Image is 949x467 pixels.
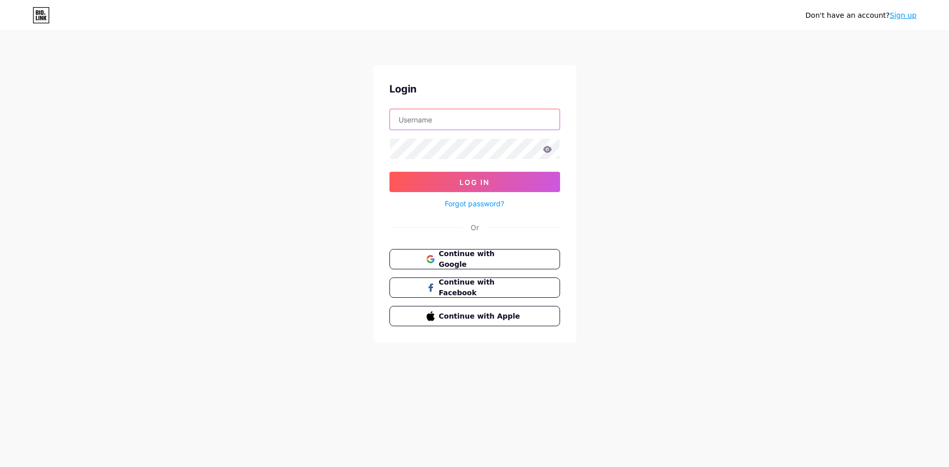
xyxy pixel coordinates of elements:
input: Username [390,109,560,130]
div: Login [389,81,560,97]
a: Sign up [890,11,917,19]
span: Log In [460,178,489,186]
span: Continue with Google [439,248,522,270]
button: Continue with Apple [389,306,560,326]
button: Continue with Google [389,249,560,269]
button: Continue with Facebook [389,277,560,298]
span: Continue with Facebook [439,277,522,298]
a: Forgot password? [445,198,504,209]
span: Continue with Apple [439,311,522,322]
button: Log In [389,172,560,192]
div: Or [471,222,479,233]
div: Don't have an account? [805,10,917,21]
